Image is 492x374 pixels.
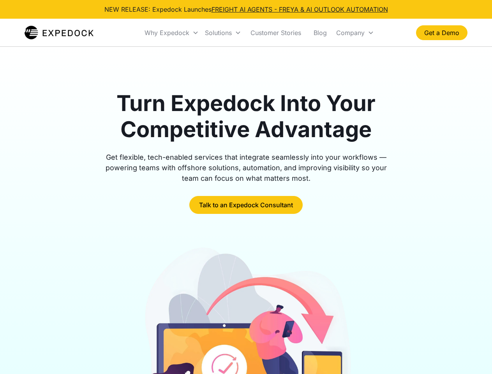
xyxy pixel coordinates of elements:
[333,19,377,46] div: Company
[205,29,232,37] div: Solutions
[189,196,303,214] a: Talk to an Expedock Consultant
[336,29,365,37] div: Company
[145,29,189,37] div: Why Expedock
[25,25,93,41] a: home
[97,90,396,143] h1: Turn Expedock Into Your Competitive Advantage
[141,19,202,46] div: Why Expedock
[307,19,333,46] a: Blog
[104,5,388,14] div: NEW RELEASE: Expedock Launches
[416,25,467,40] a: Get a Demo
[97,152,396,183] div: Get flexible, tech-enabled services that integrate seamlessly into your workflows — powering team...
[212,5,388,13] a: FREIGHT AI AGENTS - FREYA & AI OUTLOOK AUTOMATION
[244,19,307,46] a: Customer Stories
[25,25,93,41] img: Expedock Logo
[453,337,492,374] iframe: Chat Widget
[202,19,244,46] div: Solutions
